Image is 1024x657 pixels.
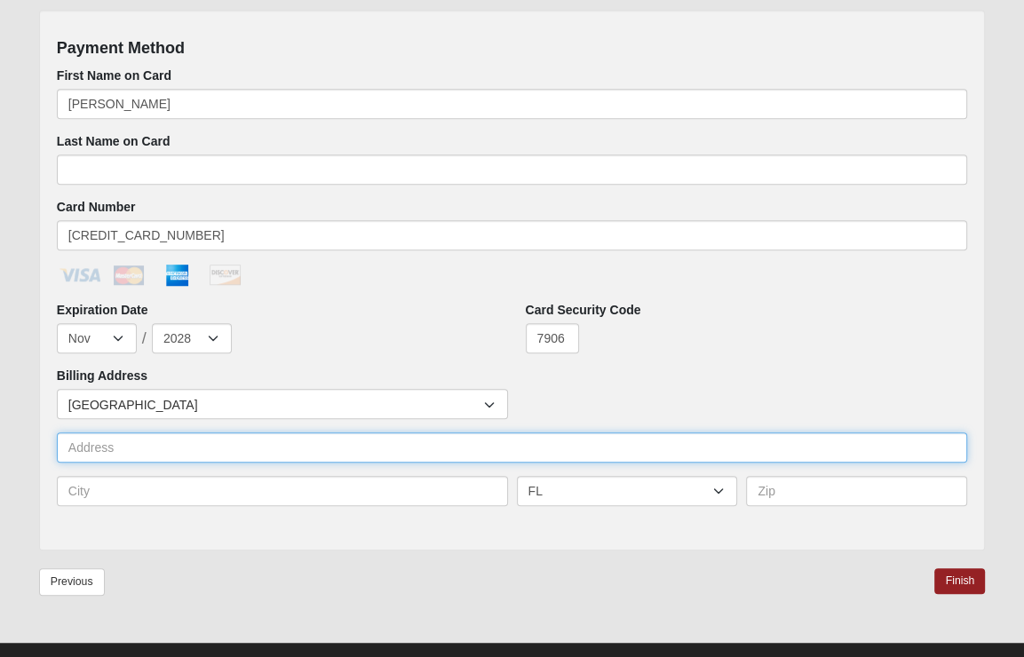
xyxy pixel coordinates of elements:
span: / [142,330,147,346]
label: Last Name on Card [57,132,171,150]
a: Finish [934,568,985,594]
input: City [57,476,508,506]
h4: Payment Method [57,39,967,59]
label: Billing Address [57,367,147,384]
label: Expiration Date [57,301,148,319]
label: First Name on Card [57,67,171,84]
a: Previous [39,568,105,596]
label: Card Security Code [526,301,641,319]
span: [GEOGRAPHIC_DATA] [68,390,484,420]
label: Card Number [57,198,136,216]
input: Address [57,432,967,463]
input: Zip [746,476,967,506]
